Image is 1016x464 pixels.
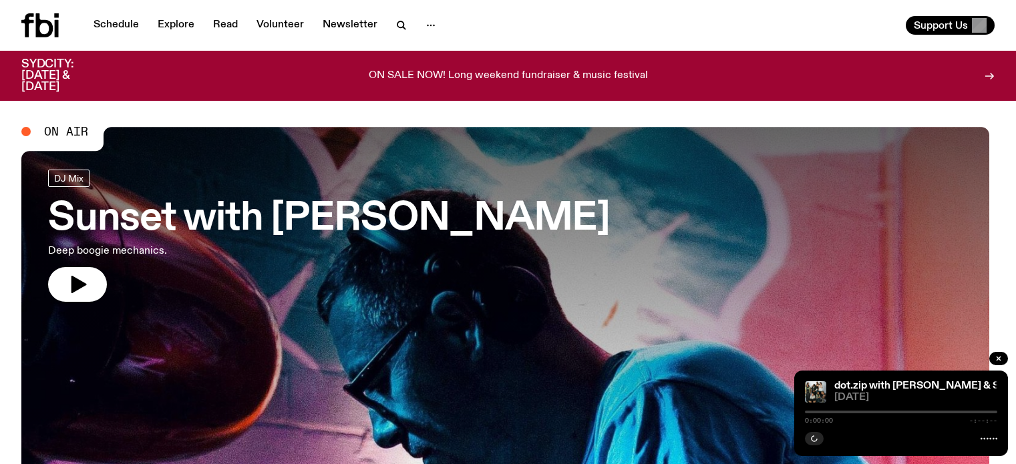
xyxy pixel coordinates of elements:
[906,16,995,35] button: Support Us
[48,200,610,238] h3: Sunset with [PERSON_NAME]
[86,16,147,35] a: Schedule
[248,16,312,35] a: Volunteer
[369,70,648,82] p: ON SALE NOW! Long weekend fundraiser & music festival
[834,393,997,403] span: [DATE]
[315,16,385,35] a: Newsletter
[48,170,90,187] a: DJ Mix
[44,126,88,138] span: On Air
[969,417,997,424] span: -:--:--
[48,243,390,259] p: Deep boogie mechanics.
[914,19,968,31] span: Support Us
[21,59,107,93] h3: SYDCITY: [DATE] & [DATE]
[205,16,246,35] a: Read
[150,16,202,35] a: Explore
[805,417,833,424] span: 0:00:00
[54,173,83,183] span: DJ Mix
[48,170,610,302] a: Sunset with [PERSON_NAME]Deep boogie mechanics.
